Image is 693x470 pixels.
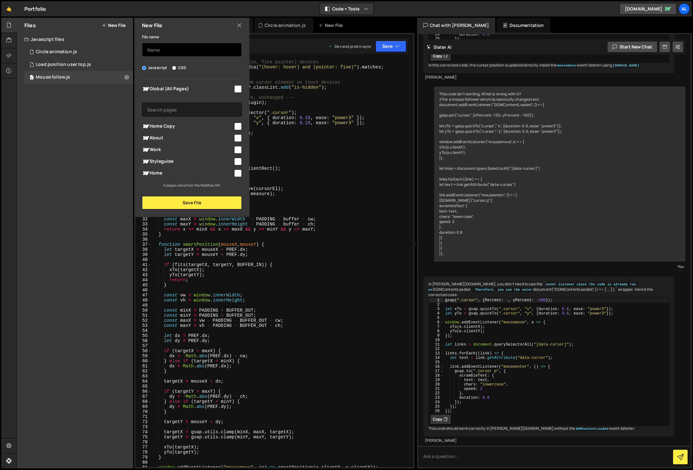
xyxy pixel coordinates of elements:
[429,320,444,325] div: 6
[136,353,152,359] div: 59
[136,445,152,450] div: 77
[497,18,550,33] div: Documentation
[142,158,233,165] span: Styleguide
[102,23,125,28] button: New File
[136,257,152,262] div: 40
[429,307,444,311] div: 3
[423,276,675,436] div: In [PERSON_NAME][DOMAIN_NAME], you don't need to use the ` DOMContentLoaded document("DOMContentL...
[136,277,152,283] div: 44
[429,338,444,342] div: 10
[557,63,576,68] code: mousemove
[136,384,152,389] div: 65
[136,374,152,379] div: 63
[428,282,638,292] code: event listener since the code is already run on
[142,134,233,142] span: About
[136,293,152,298] div: 47
[136,465,152,470] div: 81
[136,298,152,303] div: 48
[375,41,406,52] button: Save
[470,288,533,292] code: . Therefore, you can the outer
[320,3,373,15] button: Code + Tools
[136,318,152,323] div: 52
[429,342,444,347] div: 11
[1,1,17,16] a: 🤙
[36,49,77,55] div: Circle animation.js
[136,429,152,435] div: 74
[142,22,162,29] h2: New File
[136,409,152,414] div: 70
[136,252,152,257] div: 39
[24,58,133,71] div: 16520/44834.js
[142,196,242,209] button: Save File
[136,242,152,247] div: 37
[429,351,444,356] div: 13
[429,404,444,409] div: 25
[136,359,152,364] div: 60
[136,435,152,440] div: 75
[429,347,444,351] div: 12
[434,86,686,262] div: This code isn't working. What is wrong with it? // For a mouse follower which dynamically changes...
[142,43,242,57] input: Name
[429,298,444,302] div: 1
[429,329,444,333] div: 8
[429,316,444,320] div: 5
[429,311,444,316] div: 4
[429,391,444,396] div: 22
[429,373,444,378] div: 18
[136,247,152,252] div: 38
[136,262,152,267] div: 41
[142,85,233,93] span: Global (All Pages)
[30,75,34,80] span: 1
[136,272,152,277] div: 43
[164,183,220,187] small: 6 pages come from the Webflow API
[142,169,233,177] span: Home
[136,450,152,455] div: 78
[265,22,306,29] div: Circle animation.js
[136,338,152,343] div: 56
[24,22,36,29] h2: Files
[429,409,444,413] div: 26
[429,382,444,387] div: 20
[24,5,46,13] div: Portfolio
[429,333,444,338] div: 9
[425,75,673,80] div: [PERSON_NAME]
[136,267,152,272] div: 42
[136,460,152,465] div: 80
[136,232,152,237] div: 35
[136,222,152,227] div: 33
[142,66,146,70] input: Javascript
[429,369,444,373] div: 17
[136,343,152,348] div: 57
[136,369,152,374] div: 62
[429,32,444,37] div: 24
[136,217,152,222] div: 32
[425,438,673,443] div: [PERSON_NAME]
[136,227,152,232] div: 34
[575,427,609,431] code: DOMContentLoaded
[429,365,444,369] div: 16
[136,424,152,429] div: 73
[142,146,233,154] span: Work
[136,313,152,318] div: 51
[429,356,444,360] div: 14
[429,387,444,391] div: 21
[429,396,444,400] div: 23
[142,34,159,40] label: File name
[430,414,451,424] button: Copy
[36,74,70,80] div: Mouse follow.js
[136,404,152,409] div: 69
[619,3,677,15] a: [DOMAIN_NAME]
[136,323,152,328] div: 53
[142,103,242,117] input: Search pages
[172,66,176,70] input: CSS
[136,364,152,369] div: 61
[136,399,152,404] div: 68
[136,389,152,394] div: 66
[429,400,444,404] div: 24
[136,328,152,333] div: 54
[136,308,152,313] div: 50
[607,41,658,53] button: Start new chat
[429,378,444,382] div: 19
[136,394,152,399] div: 67
[678,3,690,15] div: Al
